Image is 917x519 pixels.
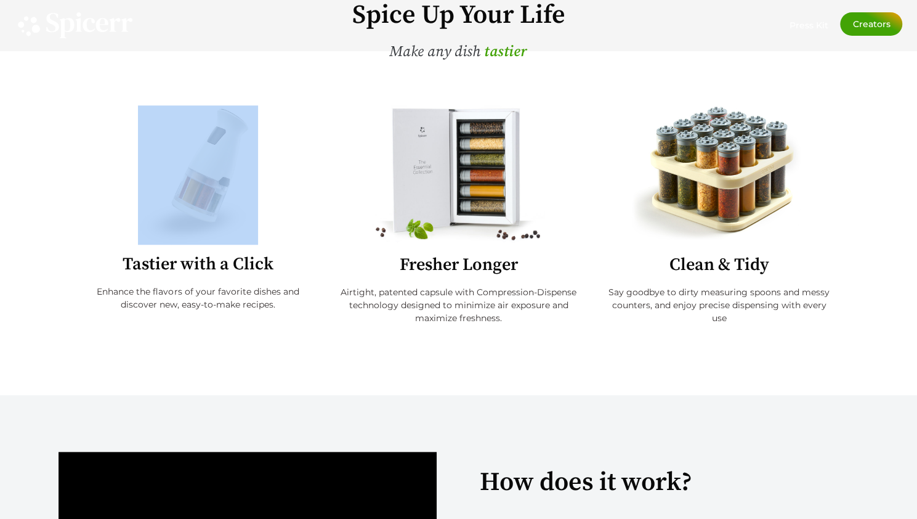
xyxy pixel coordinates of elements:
[83,256,313,273] h2: Tastier with a Click
[138,105,258,245] img: A multi-compartment spice grinder containing various spices, with a sleek white and black design,...
[604,286,834,325] p: Say goodbye to dirty measuring spoons and messy counters, and enjoy precise dispensing with every...
[789,20,828,31] span: Press Kit
[604,256,834,274] h2: Clean & Tidy
[389,43,480,61] span: Make any dish
[358,105,560,244] img: A white box labeled "The Essential Collection" contains six spice jars. Basil leaves and scattere...
[337,256,579,274] h2: Fresher Longer
[628,105,811,243] img: A spice rack with a grid-like design holds multiple clear tubes filled with various colorful spic...
[852,20,890,28] span: Creators
[840,12,902,36] a: Creators
[480,470,852,496] h2: How does it work?
[337,286,579,325] p: Airtight, patented capsule with Compression-Dispense technology designed to minimize air exposure...
[789,12,828,31] a: Press Kit
[83,285,313,311] p: Enhance the flavors of your favorite dishes and discover new, easy-to-make recipes.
